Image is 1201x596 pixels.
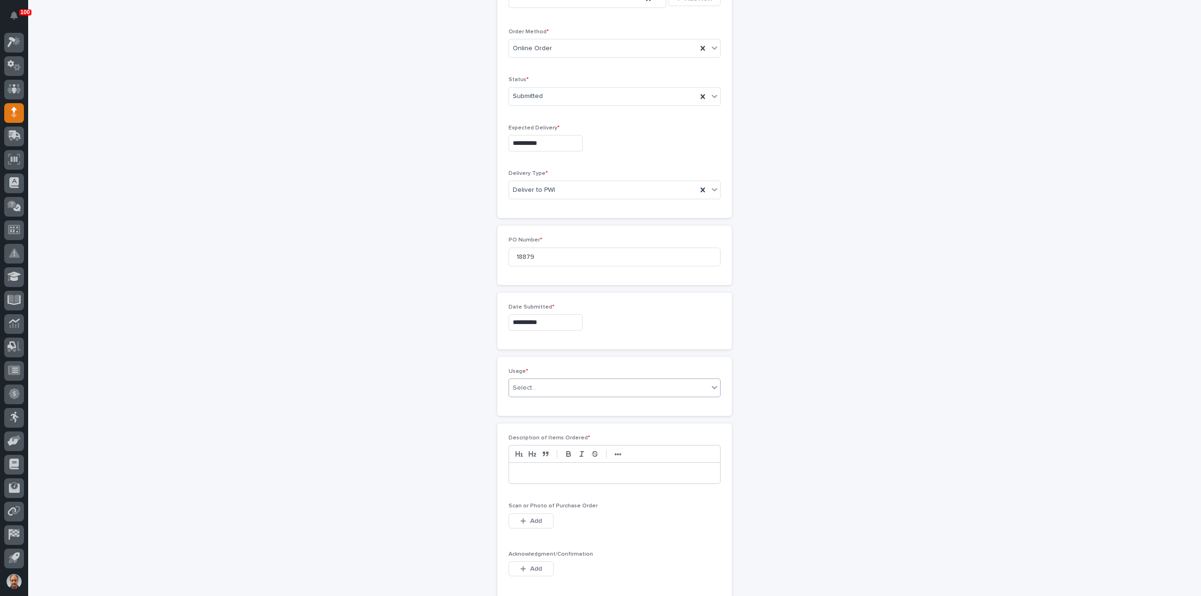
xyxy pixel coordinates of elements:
span: Description of Items Ordered [509,435,590,441]
span: Order Method [509,29,549,35]
span: Add [530,565,542,573]
button: Notifications [4,6,24,25]
button: Add [509,561,554,576]
span: Submitted [513,91,543,101]
span: Add [530,517,542,525]
span: Usage [509,369,528,374]
span: Deliver to PWI [513,185,555,195]
p: 100 [21,9,30,15]
button: users-avatar [4,572,24,591]
span: Status [509,77,529,83]
span: Online Order [513,44,552,53]
div: Notifications100 [12,11,24,26]
span: Delivery Type [509,171,548,176]
span: PO Number [509,237,542,243]
span: Acknowledgment/Confirmation [509,551,593,557]
button: Add [509,513,554,528]
strong: ••• [615,451,622,458]
span: Date Submitted [509,304,555,310]
div: Select... [513,383,536,393]
span: Scan or Photo of Purchase Order [509,503,598,509]
span: Expected Delivery [509,125,560,131]
button: ••• [611,448,624,460]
